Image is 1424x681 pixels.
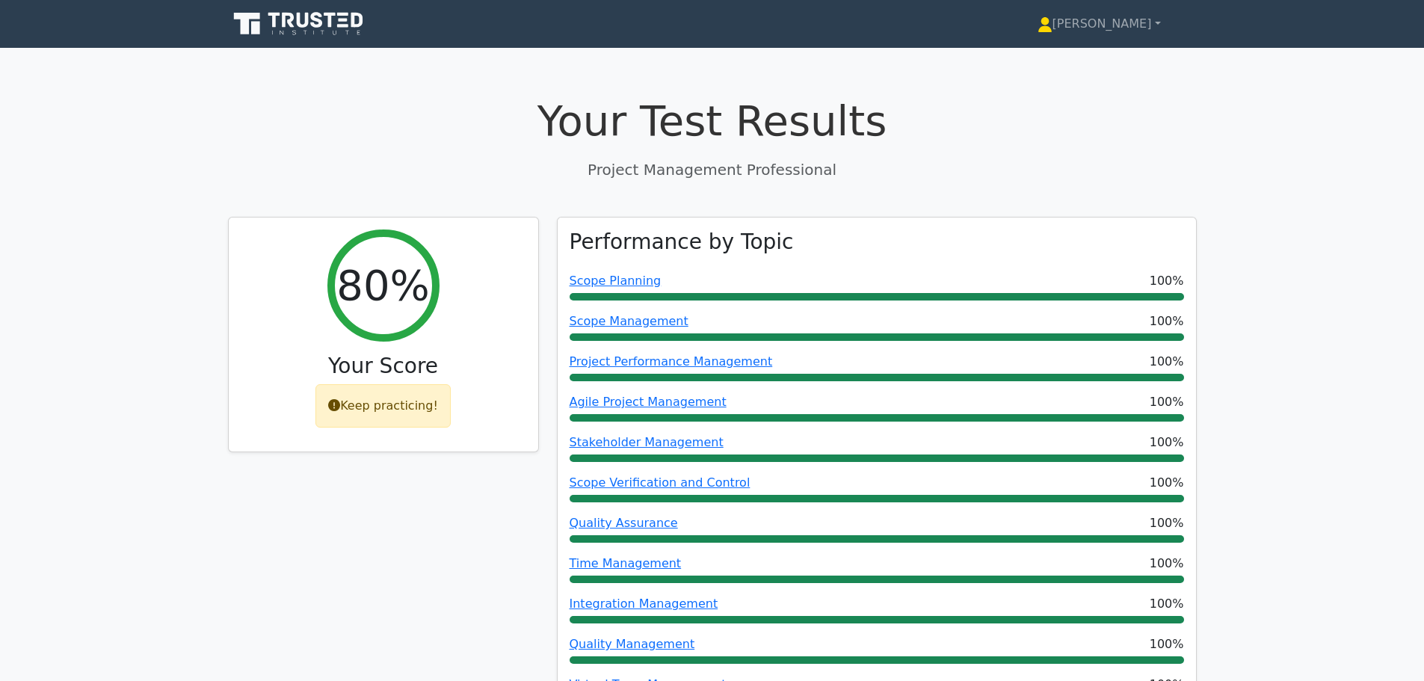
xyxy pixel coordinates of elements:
a: Quality Assurance [570,516,678,530]
h3: Performance by Topic [570,229,794,255]
span: 100% [1150,312,1184,330]
span: 100% [1150,514,1184,532]
a: Quality Management [570,637,695,651]
a: Scope Planning [570,274,662,288]
span: 100% [1150,353,1184,371]
span: 100% [1150,272,1184,290]
a: [PERSON_NAME] [1002,9,1197,39]
h2: 80% [336,260,429,310]
a: Integration Management [570,597,718,611]
span: 100% [1150,393,1184,411]
a: Scope Management [570,314,688,328]
a: Agile Project Management [570,395,727,409]
h1: Your Test Results [228,96,1197,146]
a: Time Management [570,556,682,570]
a: Stakeholder Management [570,435,724,449]
h3: Your Score [241,354,526,379]
div: Keep practicing! [315,384,451,428]
a: Scope Verification and Control [570,475,750,490]
span: 100% [1150,635,1184,653]
span: 100% [1150,474,1184,492]
p: Project Management Professional [228,158,1197,181]
a: Project Performance Management [570,354,773,369]
span: 100% [1150,555,1184,573]
span: 100% [1150,595,1184,613]
span: 100% [1150,434,1184,452]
